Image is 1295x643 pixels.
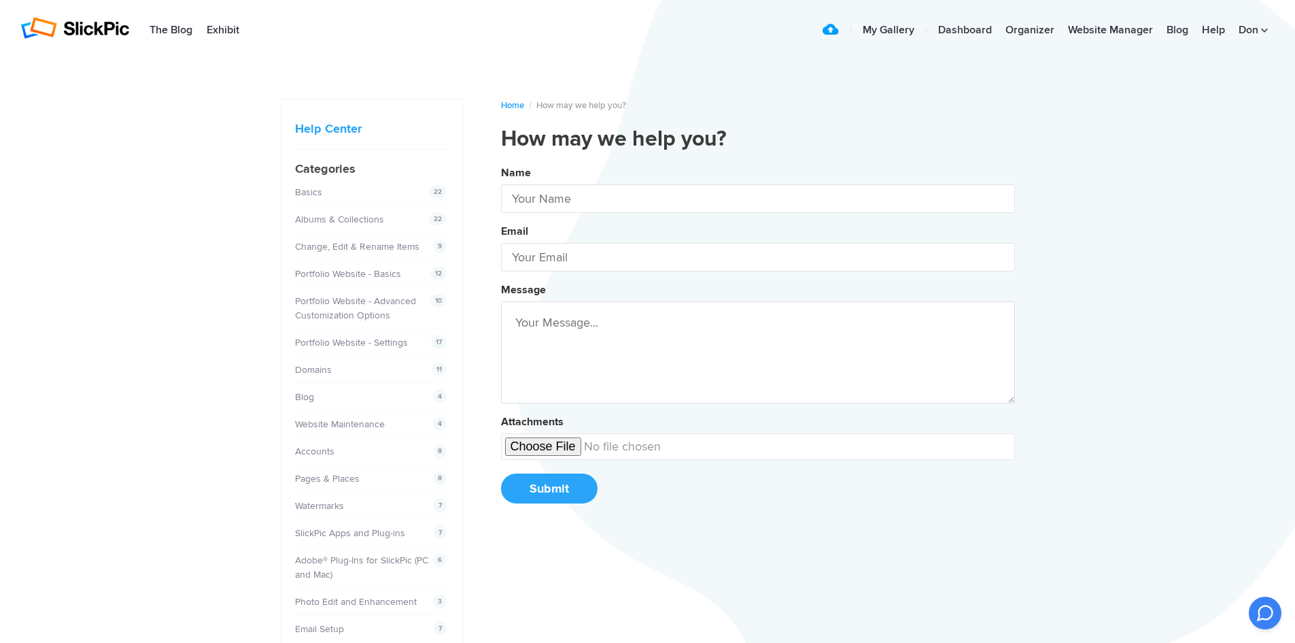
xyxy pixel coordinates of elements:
span: 22 [429,185,447,199]
label: Attachments [501,415,564,429]
input: Your Name [501,184,1015,213]
span: 7 [434,526,447,540]
a: Pages & Places [295,473,360,484]
button: NameEmailMessageAttachmentsSubmit [501,161,1015,518]
h4: Categories [295,160,450,178]
a: Albums & Collections [295,214,384,225]
a: Email Setup [295,623,344,635]
span: 8 [433,444,447,458]
span: 12 [430,267,447,280]
span: How may we help you? [536,100,626,111]
a: Domains [295,364,332,376]
a: Basics [295,186,322,198]
span: 9 [433,240,447,253]
span: 8 [433,472,447,485]
span: 11 [432,363,447,376]
a: Adobe® Plug-Ins for SlickPic (PC and Mac) [295,555,428,580]
span: 10 [430,294,447,308]
span: 7 [434,499,447,512]
a: Portfolio Website - Basics [295,268,401,280]
span: 6 [433,553,447,567]
a: Help Center [295,121,362,136]
a: Accounts [295,446,334,457]
a: Watermarks [295,500,344,512]
label: Email [501,225,528,238]
label: Message [501,283,546,297]
a: Photo Edit and Enhancement [295,596,417,608]
a: Website Maintenance [295,418,385,430]
a: Blog [295,391,314,403]
a: SlickPic Apps and Plug-ins [295,527,405,539]
a: Portfolio Website - Settings [295,337,408,348]
span: 17 [431,335,447,349]
span: / [529,100,532,111]
button: Submit [501,474,598,504]
input: Your Email [501,243,1015,271]
a: Portfolio Website - Advanced Customization Options [295,295,416,321]
label: Name [501,166,531,180]
span: 7 [434,622,447,636]
a: Home [501,100,524,111]
span: 3 [433,595,447,608]
span: 22 [429,212,447,226]
input: undefined [501,433,1015,460]
span: 4 [433,417,447,431]
span: 4 [433,390,447,403]
h1: How may we help you? [501,126,1015,153]
a: Change, Edit & Rename Items [295,241,419,252]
